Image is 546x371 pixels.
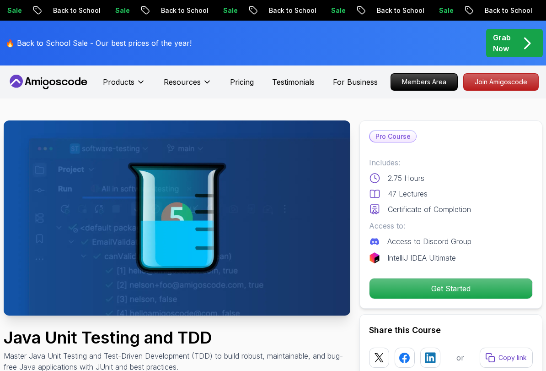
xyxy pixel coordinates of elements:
[272,76,315,87] a: Testimonials
[4,120,350,316] img: java-unit-testing_thumbnail
[324,6,353,15] p: Sale
[369,278,533,299] button: Get Started
[456,352,464,363] p: or
[103,76,145,95] button: Products
[164,76,212,95] button: Resources
[369,6,432,15] p: Back to School
[108,6,137,15] p: Sale
[387,252,456,263] p: IntelliJ IDEA Ultimate
[369,278,532,299] p: Get Started
[369,252,380,263] img: jetbrains logo
[388,188,428,199] p: 47 Lectures
[391,74,457,90] p: Members Area
[463,73,539,91] a: Join Amigoscode
[164,76,201,87] p: Resources
[369,324,533,337] h2: Share this Course
[391,73,458,91] a: Members Area
[388,204,471,215] p: Certificate of Completion
[216,6,245,15] p: Sale
[5,38,192,49] p: 🔥 Back to School Sale - Our best prices of the year!
[262,6,324,15] p: Back to School
[388,173,424,184] p: 2.75 Hours
[432,6,461,15] p: Sale
[498,353,527,362] p: Copy link
[464,74,538,90] p: Join Amigoscode
[333,76,378,87] a: For Business
[4,328,350,347] h1: Java Unit Testing and TDD
[369,220,533,231] p: Access to:
[230,76,254,87] a: Pricing
[370,131,416,142] p: Pro Course
[154,6,216,15] p: Back to School
[493,32,511,54] p: Grab Now
[387,236,471,247] p: Access to Discord Group
[480,348,533,368] button: Copy link
[477,6,540,15] p: Back to School
[46,6,108,15] p: Back to School
[369,157,533,168] p: Includes:
[103,76,134,87] p: Products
